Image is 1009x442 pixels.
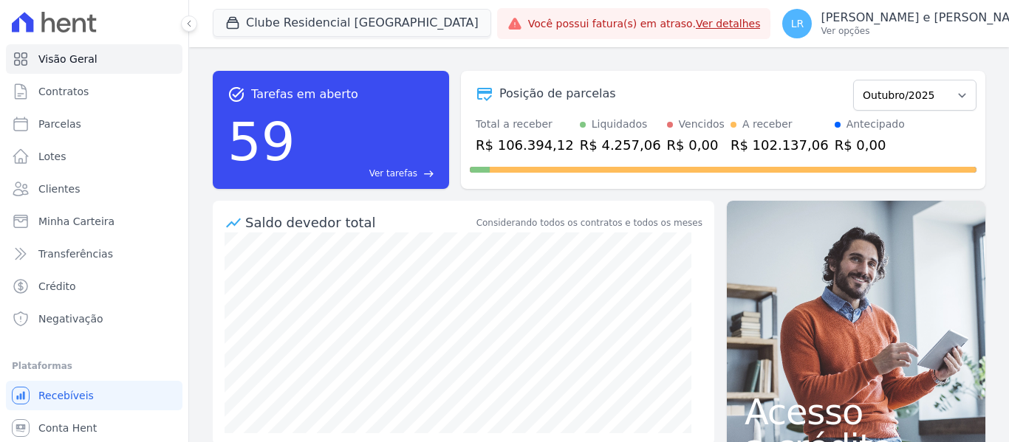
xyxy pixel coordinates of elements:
a: Parcelas [6,109,182,139]
a: Crédito [6,272,182,301]
span: LR [791,18,804,29]
div: 59 [228,103,295,180]
div: Liquidados [592,117,648,132]
div: Saldo devedor total [245,213,473,232]
span: Contratos [38,84,89,99]
div: R$ 4.257,06 [580,135,661,155]
button: Clube Residencial [GEOGRAPHIC_DATA] [213,9,491,37]
div: A receber [742,117,793,132]
span: Recebíveis [38,388,94,403]
span: Ver tarefas [369,167,417,180]
span: Transferências [38,246,113,261]
a: Minha Carteira [6,207,182,236]
a: Contratos [6,77,182,106]
span: east [423,168,434,179]
span: Conta Hent [38,421,97,435]
div: R$ 0,00 [667,135,725,155]
span: task_alt [228,86,245,103]
div: R$ 0,00 [835,135,905,155]
span: Visão Geral [38,52,98,66]
a: Negativação [6,304,182,334]
a: Recebíveis [6,381,182,410]
div: R$ 106.394,12 [476,135,574,155]
span: Lotes [38,149,66,164]
span: Acesso [745,394,968,429]
span: Parcelas [38,117,81,131]
span: Minha Carteira [38,214,114,229]
div: Total a receber [476,117,574,132]
a: Ver tarefas east [301,167,434,180]
div: Considerando todos os contratos e todos os meses [476,216,702,229]
a: Ver detalhes [696,18,761,30]
a: Lotes [6,142,182,171]
span: Negativação [38,311,103,326]
span: Tarefas em aberto [251,86,358,103]
a: Clientes [6,174,182,204]
div: Posição de parcelas [499,85,616,103]
div: Antecipado [846,117,905,132]
span: Crédito [38,279,76,294]
span: Você possui fatura(s) em atraso. [528,16,761,32]
div: R$ 102.137,06 [731,135,829,155]
div: Plataformas [12,357,177,375]
a: Visão Geral [6,44,182,74]
span: Clientes [38,182,80,196]
div: Vencidos [679,117,725,132]
a: Transferências [6,239,182,269]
